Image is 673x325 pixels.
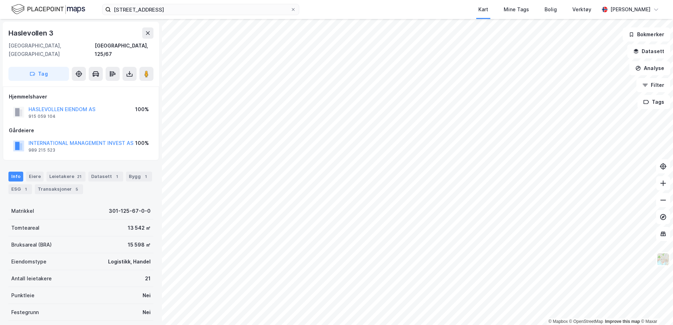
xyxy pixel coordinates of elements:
[636,78,670,92] button: Filter
[11,224,39,232] div: Tomteareal
[135,105,149,114] div: 100%
[29,114,56,119] div: 915 059 104
[128,224,151,232] div: 13 542 ㎡
[8,67,69,81] button: Tag
[111,4,290,15] input: Søk på adresse, matrikkel, gårdeiere, leietakere eller personer
[8,42,95,58] div: [GEOGRAPHIC_DATA], [GEOGRAPHIC_DATA]
[11,241,52,249] div: Bruksareal (BRA)
[569,319,603,324] a: OpenStreetMap
[605,319,640,324] a: Improve this map
[22,186,29,193] div: 1
[638,291,673,325] iframe: Chat Widget
[11,207,34,215] div: Matrikkel
[95,42,153,58] div: [GEOGRAPHIC_DATA], 125/67
[478,5,488,14] div: Kart
[143,308,151,317] div: Nei
[108,257,151,266] div: Logistikk, Handel
[145,274,151,283] div: 21
[126,172,152,181] div: Bygg
[109,207,151,215] div: 301-125-67-0-0
[73,186,80,193] div: 5
[638,291,673,325] div: Kontrollprogram for chat
[656,253,670,266] img: Z
[11,257,46,266] div: Eiendomstype
[135,139,149,147] div: 100%
[8,27,55,39] div: Haslevollen 3
[8,172,23,181] div: Info
[545,5,557,14] div: Bolig
[9,126,153,135] div: Gårdeiere
[9,93,153,101] div: Hjemmelshaver
[572,5,591,14] div: Verktøy
[548,319,568,324] a: Mapbox
[11,308,39,317] div: Festegrunn
[46,172,86,181] div: Leietakere
[88,172,123,181] div: Datasett
[26,172,44,181] div: Eiere
[76,173,83,180] div: 21
[8,184,32,194] div: ESG
[29,147,55,153] div: 989 215 523
[128,241,151,249] div: 15 598 ㎡
[143,291,151,300] div: Nei
[504,5,529,14] div: Mine Tags
[629,61,670,75] button: Analyse
[113,173,120,180] div: 1
[637,95,670,109] button: Tags
[11,291,34,300] div: Punktleie
[142,173,149,180] div: 1
[11,274,52,283] div: Antall leietakere
[623,27,670,42] button: Bokmerker
[610,5,650,14] div: [PERSON_NAME]
[35,184,83,194] div: Transaksjoner
[627,44,670,58] button: Datasett
[11,3,85,15] img: logo.f888ab2527a4732fd821a326f86c7f29.svg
